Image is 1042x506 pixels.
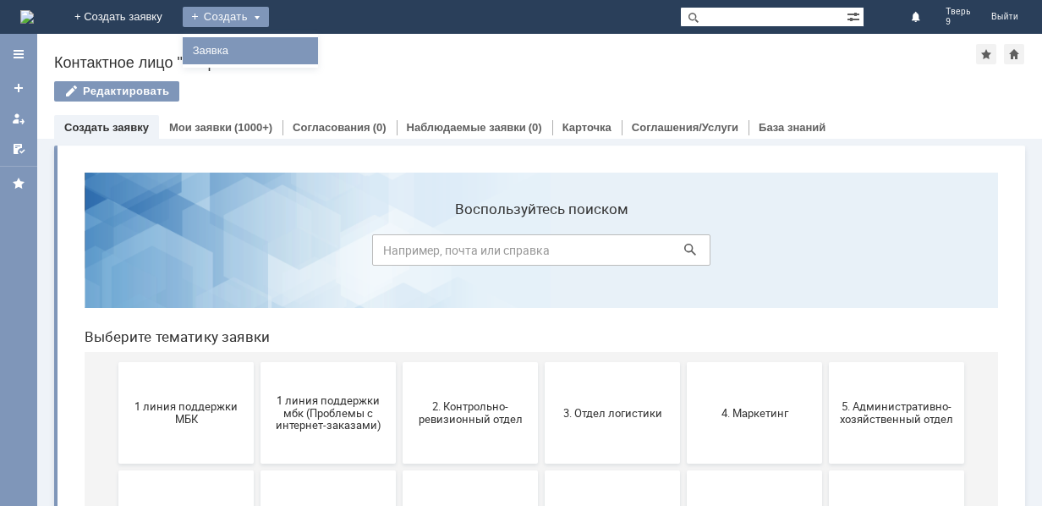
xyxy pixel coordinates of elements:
a: Мои заявки [5,105,32,132]
button: 1 линия поддержки мбк (Проблемы с интернет-заказами) [189,203,325,305]
button: 2. Контрольно-ревизионный отдел [332,203,467,305]
button: Отдел ИТ (1С) [758,311,893,413]
span: 2. Контрольно-ревизионный отдел [337,241,462,267]
span: Финансовый отдел [337,464,462,476]
button: 5. Административно-хозяйственный отдел [758,203,893,305]
a: Мои заявки [169,121,232,134]
span: Расширенный поиск [847,8,864,24]
a: Заявка [186,41,315,61]
span: Тверь [946,7,971,17]
button: 6. Закупки [47,311,183,413]
span: 1 линия поддержки мбк (Проблемы с интернет-заказами) [195,234,320,272]
span: 7. Служба безопасности [195,355,320,368]
div: Контактное лицо "Тверь 9" [54,54,976,71]
span: 6. Закупки [52,355,178,368]
a: Согласования [293,121,370,134]
label: Воспользуйтесь поиском [301,41,639,58]
span: Франчайзинг [479,464,604,476]
button: 9. Отдел-ИТ (Для МБК и Пекарни) [474,311,609,413]
a: Карточка [562,121,611,134]
span: Отдел ИТ (1С) [763,355,888,368]
span: [PERSON_NAME]. Услуги ИТ для МБК (оформляет L1) [763,451,888,489]
a: База знаний [759,121,825,134]
span: Это соглашение не активно! [621,458,746,483]
img: logo [20,10,34,24]
div: Создать [183,7,269,27]
a: Перейти на домашнюю страницу [20,10,34,24]
header: Выберите тематику заявки [14,169,927,186]
span: 1 линия поддержки МБК [52,241,178,267]
button: 3. Отдел логистики [474,203,609,305]
div: (0) [373,121,387,134]
button: 8. Отдел качества [332,311,467,413]
span: 4. Маркетинг [621,247,746,260]
button: Бухгалтерия (для мбк) [616,311,751,413]
div: Добавить в избранное [976,44,996,64]
input: Например, почта или справка [301,75,639,107]
span: 9. Отдел-ИТ (Для МБК и Пекарни) [479,349,604,375]
span: 9 [946,17,971,27]
span: 3. Отдел логистики [479,247,604,260]
button: 1 линия поддержки МБК [47,203,183,305]
div: (0) [529,121,542,134]
span: 5. Административно-хозяйственный отдел [763,241,888,267]
a: Соглашения/Услуги [632,121,738,134]
span: Бухгалтерия (для мбк) [621,355,746,368]
button: 4. Маркетинг [616,203,751,305]
button: 7. Служба безопасности [189,311,325,413]
span: Отдел-ИТ (Битрикс24 и CRM) [52,458,178,483]
a: Создать заявку [5,74,32,102]
a: Создать заявку [64,121,149,134]
div: (1000+) [234,121,272,134]
span: Отдел-ИТ (Офис) [195,464,320,476]
span: 8. Отдел качества [337,355,462,368]
a: Мои согласования [5,135,32,162]
div: Сделать домашней страницей [1004,44,1024,64]
a: Наблюдаемые заявки [407,121,526,134]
